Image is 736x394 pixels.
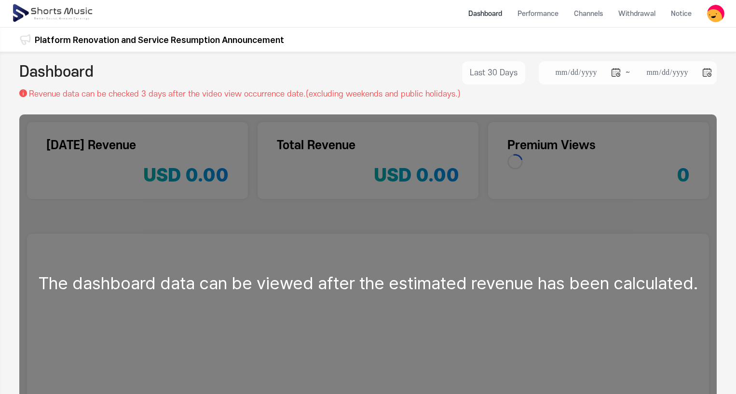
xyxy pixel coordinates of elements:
[19,34,31,45] img: 알림 아이콘
[462,61,525,84] button: Last 30 Days
[35,33,284,46] a: Platform Renovation and Service Resumption Announcement
[539,61,717,84] li: ~
[461,1,510,27] a: Dashboard
[19,61,94,84] h2: Dashboard
[663,1,699,27] a: Notice
[510,1,566,27] a: Performance
[19,89,27,97] img: 설명 아이콘
[611,1,663,27] a: Withdrawal
[707,5,724,22] img: 사용자 이미지
[29,88,461,100] p: Revenue data can be checked 3 days after the video view occurrence date.(excluding weekends and p...
[566,1,611,27] a: Channels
